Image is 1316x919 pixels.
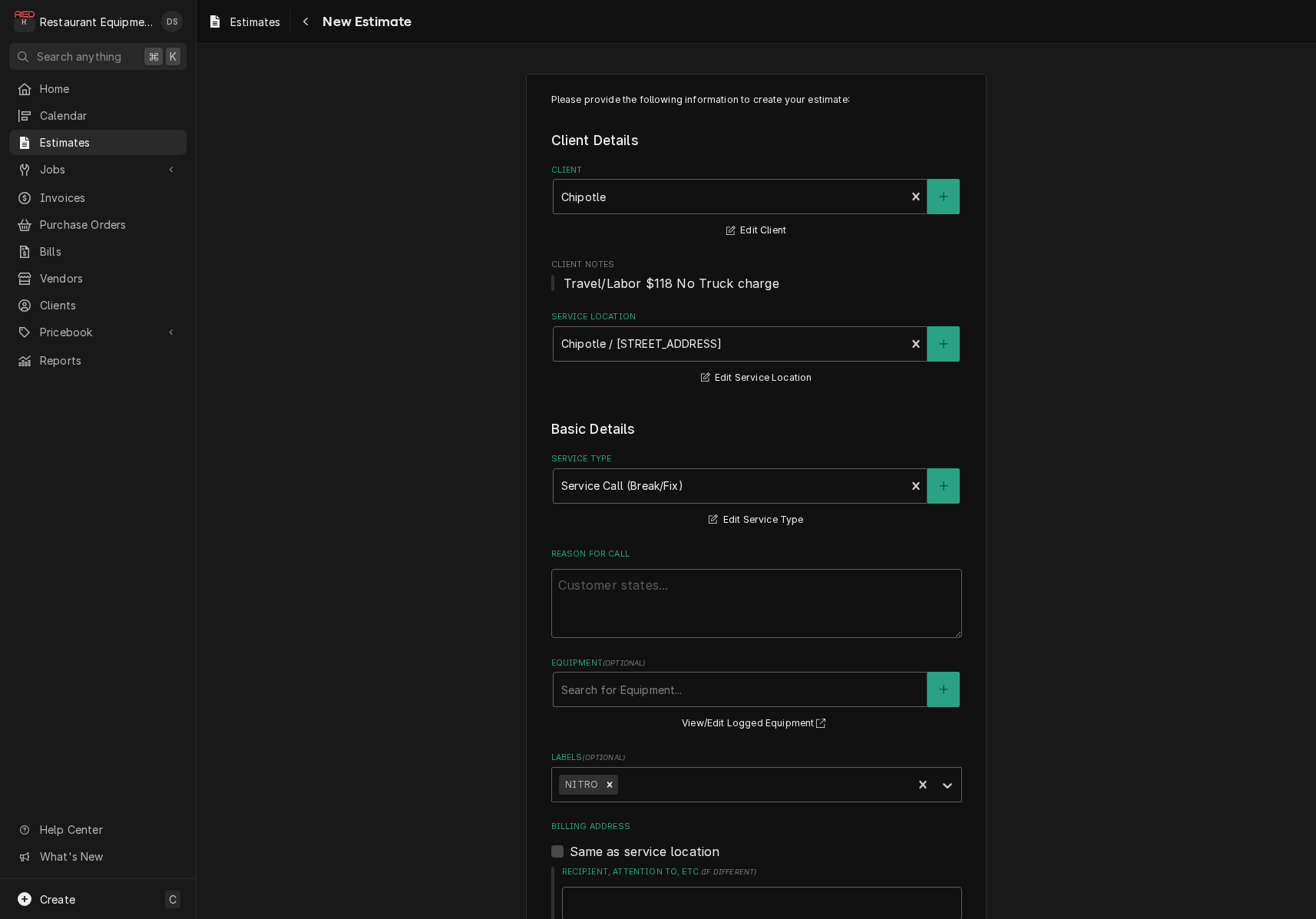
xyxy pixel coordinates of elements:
span: Calendar [40,107,179,124]
span: Jobs [40,161,156,177]
span: Reports [40,352,179,369]
label: Reason For Call [551,548,962,560]
svg: Create New Equipment [939,684,948,695]
div: R [14,11,35,32]
button: Edit Service Location [699,369,815,388]
span: ( optional ) [582,753,625,762]
button: Create New Equipment [927,672,960,707]
legend: Client Details [551,131,962,150]
div: Service Type [551,453,962,529]
span: Estimates [40,134,179,150]
div: Client Notes [551,259,962,292]
div: Equipment [551,657,962,733]
div: NITRO [559,775,601,795]
span: C [169,891,177,907]
label: Billing Address [551,821,962,833]
label: Client [551,164,962,177]
span: Create [40,893,75,906]
div: Reason For Call [551,548,962,638]
div: Service Location [551,311,962,387]
button: Navigate back [293,9,318,34]
a: Calendar [9,103,187,128]
span: ⌘ [148,48,159,64]
div: DS [161,11,183,32]
button: Create New Service [927,468,960,504]
span: Clients [40,297,179,313]
a: Clients [9,293,187,318]
div: Derek Stewart's Avatar [161,11,183,32]
label: Equipment [551,657,962,669]
a: Estimates [9,130,187,155]
a: Bills [9,239,187,264]
a: Go to What's New [9,844,187,869]
div: Labels [551,752,962,802]
a: Home [9,76,187,101]
span: ( if different ) [701,868,756,876]
a: Reports [9,348,187,373]
a: Go to Help Center [9,817,187,842]
button: Search anything⌘K [9,43,187,70]
span: Travel/Labor $118 No Truck charge [564,276,779,291]
span: Pricebook [40,324,156,340]
span: Client Notes [551,259,962,271]
button: Edit Service Type [706,511,805,530]
label: Service Type [551,453,962,465]
button: Create New Location [927,326,960,362]
label: Labels [551,752,962,764]
p: Please provide the following information to create your estimate: [551,93,962,107]
span: Purchase Orders [40,217,179,233]
div: Client [551,164,962,240]
label: Recipient, Attention To, etc. [562,866,962,878]
a: Invoices [9,185,187,210]
label: Same as service location [570,842,720,861]
span: Invoices [40,190,179,206]
a: Go to Jobs [9,157,187,182]
span: Estimates [230,14,280,30]
span: Vendors [40,270,179,286]
div: Restaurant Equipment Diagnostics's Avatar [14,11,35,32]
button: View/Edit Logged Equipment [679,714,833,733]
span: ( optional ) [603,659,646,667]
a: Go to Pricebook [9,319,187,345]
span: Search anything [37,48,121,64]
div: Restaurant Equipment Diagnostics [40,14,153,30]
svg: Create New Client [939,191,948,202]
svg: Create New Service [939,481,948,491]
span: What's New [40,848,177,864]
legend: Basic Details [551,419,962,439]
a: Vendors [9,266,187,291]
span: New Estimate [318,12,412,32]
span: Bills [40,243,179,260]
a: Purchase Orders [9,212,187,237]
label: Service Location [551,311,962,323]
a: Estimates [201,9,286,35]
span: Help Center [40,821,177,838]
button: Create New Client [927,179,960,214]
span: Home [40,81,179,97]
button: Edit Client [724,221,789,240]
div: Remove NITRO [601,775,618,795]
svg: Create New Location [939,339,948,349]
span: K [170,48,177,64]
span: Client Notes [551,274,962,293]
